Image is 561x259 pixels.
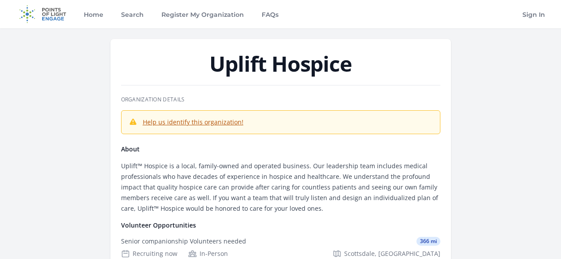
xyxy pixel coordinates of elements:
h3: Organization Details [121,96,440,103]
p: Uplift™ Hospice is a local, family-owned and operated business. Our leadership team includes medi... [121,161,440,214]
h4: Volunteer Opportunities [121,221,440,230]
div: Senior companionship Volunteers needed [121,237,246,246]
h4: About [121,145,440,154]
span: 366 mi [416,237,440,246]
span: Scottsdale, [GEOGRAPHIC_DATA] [344,249,440,258]
div: Recruiting now [121,249,177,258]
a: Help us identify this organization! [143,118,243,126]
div: In-Person [188,249,228,258]
h1: Uplift Hospice [121,53,440,74]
